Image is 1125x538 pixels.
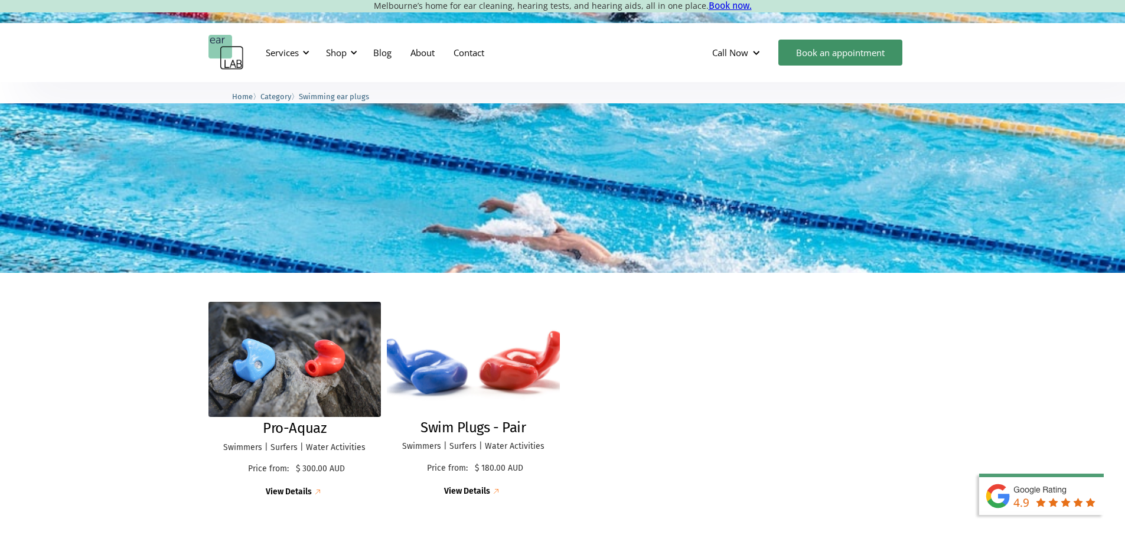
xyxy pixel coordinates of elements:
[208,302,381,498] a: Pro-AquazPro-AquazSwimmers | Surfers | Water ActivitiesPrice from:$ 300.00 AUDView Details
[399,442,548,452] p: Swimmers | Surfers | Water Activities
[260,90,299,103] li: 〉
[266,47,299,58] div: Services
[401,35,444,70] a: About
[232,92,253,101] span: Home
[266,487,312,497] div: View Details
[387,302,560,497] a: Swim Plugs - PairSwim Plugs - PairSwimmers | Surfers | Water ActivitiesPrice from:$ 180.00 AUDVie...
[444,487,490,497] div: View Details
[299,90,369,102] a: Swimming ear plugs
[296,464,345,474] p: $ 300.00 AUD
[364,35,401,70] a: Blog
[244,464,293,474] p: Price from:
[220,443,370,453] p: Swimmers | Surfers | Water Activities
[208,302,381,417] img: Pro-Aquaz
[778,40,902,66] a: Book an appointment
[423,464,472,474] p: Price from:
[259,35,313,70] div: Services
[703,35,772,70] div: Call Now
[378,296,568,422] img: Swim Plugs - Pair
[208,35,244,70] a: home
[444,35,494,70] a: Contact
[260,92,291,101] span: Category
[326,47,347,58] div: Shop
[299,92,369,101] span: Swimming ear plugs
[232,90,260,103] li: 〉
[263,420,326,437] h2: Pro-Aquaz
[260,90,291,102] a: Category
[475,464,523,474] p: $ 180.00 AUD
[420,419,526,436] h2: Swim Plugs - Pair
[232,90,253,102] a: Home
[712,47,748,58] div: Call Now
[319,35,361,70] div: Shop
